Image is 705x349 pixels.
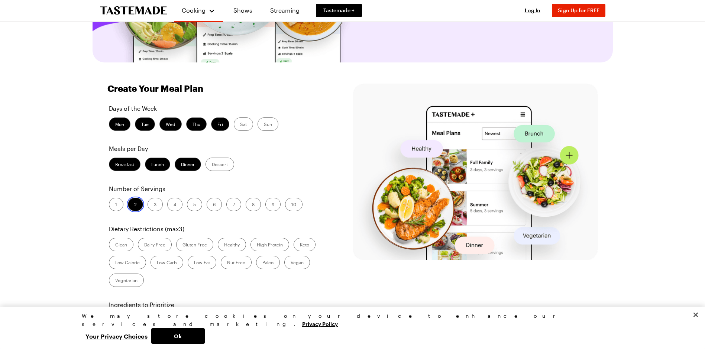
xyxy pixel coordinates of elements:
[211,117,229,131] label: Fri
[688,307,704,323] button: Close
[552,4,605,17] button: Sign Up for FREE
[128,198,143,211] label: 2
[145,158,170,171] label: Lunch
[109,274,144,287] label: Vegetarian
[186,117,207,131] label: Thu
[246,198,261,211] label: 8
[109,184,329,193] p: Number of Servings
[109,117,130,131] label: Mon
[182,7,206,14] span: Cooking
[107,83,203,94] h1: Create Your Meal Plan
[109,238,133,251] label: Clean
[138,238,172,251] label: Dairy Free
[167,198,182,211] label: 4
[218,238,246,251] label: Healthy
[159,117,182,131] label: Wed
[285,198,303,211] label: 10
[109,256,146,269] label: Low Calorie
[265,198,281,211] label: 9
[221,256,252,269] label: Nut Free
[175,158,201,171] label: Dinner
[206,158,234,171] label: Dessert
[151,256,183,269] label: Low Carb
[207,198,222,211] label: 6
[100,6,167,15] a: To Tastemade Home Page
[176,238,213,251] label: Gluten Free
[109,158,140,171] label: Breakfast
[182,3,216,18] button: Cooking
[525,7,540,13] span: Log In
[148,198,163,211] label: 3
[135,117,155,131] label: Tue
[558,7,599,13] span: Sign Up for FREE
[109,104,329,113] p: Days of the Week
[234,117,253,131] label: Sat
[316,4,362,17] a: Tastemade +
[258,117,278,131] label: Sun
[250,238,289,251] label: High Protein
[151,328,205,344] button: Ok
[82,328,151,344] button: Your Privacy Choices
[109,198,123,211] label: 1
[256,256,280,269] label: Paleo
[323,7,355,14] span: Tastemade +
[284,256,310,269] label: Vegan
[109,144,329,153] p: Meals per Day
[109,300,174,309] label: Ingredients to Prioritize
[302,320,338,327] a: More information about your privacy, opens in a new tab
[109,224,329,233] p: Dietary Restrictions (max 3 )
[82,312,617,328] div: We may store cookies on your device to enhance our services and marketing.
[82,312,617,344] div: Privacy
[187,198,202,211] label: 5
[188,256,216,269] label: Low Fat
[518,7,547,14] button: Log In
[226,198,241,211] label: 7
[294,238,316,251] label: Keto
